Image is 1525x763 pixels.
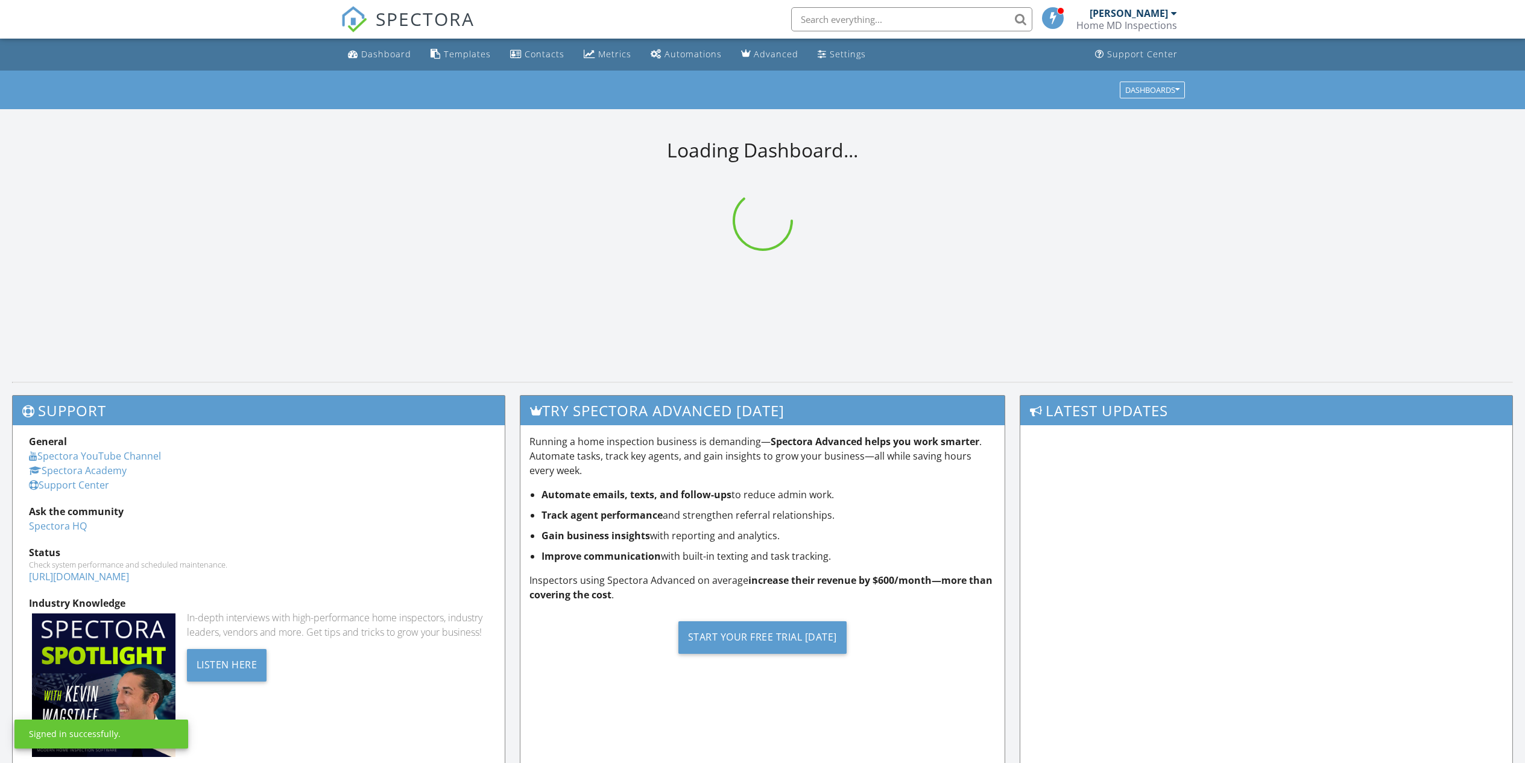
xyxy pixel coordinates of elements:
a: Contacts [505,43,569,66]
li: with reporting and analytics. [541,528,996,543]
div: Signed in successfully. [29,728,121,740]
div: Dashboards [1125,86,1179,94]
a: Settings [813,43,871,66]
div: [PERSON_NAME] [1090,7,1168,19]
div: Support Center [1107,48,1178,60]
p: Running a home inspection business is demanding— . Automate tasks, track key agents, and gain ins... [529,434,996,478]
div: Ask the community [29,504,488,519]
a: Templates [426,43,496,66]
h3: Support [13,396,505,425]
div: Industry Knowledge [29,596,488,610]
input: Search everything... [791,7,1032,31]
div: Templates [444,48,491,60]
a: Start Your Free Trial [DATE] [529,612,996,663]
p: Inspectors using Spectora Advanced on average . [529,573,996,602]
img: Spectoraspolightmain [32,613,175,757]
a: Spectora HQ [29,519,87,533]
div: Contacts [525,48,564,60]
strong: increase their revenue by $600/month—more than covering the cost [529,574,993,601]
strong: Spectora Advanced helps you work smarter [771,435,979,448]
a: Spectora Academy [29,464,127,477]
span: SPECTORA [376,6,475,31]
li: to reduce admin work. [541,487,996,502]
strong: Gain business insights [541,529,650,542]
div: Listen Here [187,649,267,682]
a: Support Center [29,478,109,492]
div: Automations [665,48,722,60]
div: Check system performance and scheduled maintenance. [29,560,488,569]
li: and strengthen referral relationships. [541,508,996,522]
div: Advanced [754,48,798,60]
a: Support Center [1090,43,1182,66]
div: Home MD Inspections [1076,19,1177,31]
div: Dashboard [361,48,411,60]
strong: Track agent performance [541,508,663,522]
div: Metrics [598,48,631,60]
a: Spectora YouTube Channel [29,449,161,463]
a: SPECTORA [341,16,475,42]
a: Advanced [736,43,803,66]
div: Status [29,545,488,560]
strong: Improve communication [541,549,661,563]
button: Dashboards [1120,81,1185,98]
li: with built-in texting and task tracking. [541,549,996,563]
a: Dashboard [343,43,416,66]
a: [URL][DOMAIN_NAME] [29,570,129,583]
div: In-depth interviews with high-performance home inspectors, industry leaders, vendors and more. Ge... [187,610,488,639]
strong: Automate emails, texts, and follow-ups [541,488,731,501]
a: Metrics [579,43,636,66]
a: Listen Here [187,657,267,671]
strong: General [29,435,67,448]
h3: Latest Updates [1020,396,1512,425]
a: Automations (Basic) [646,43,727,66]
h3: Try spectora advanced [DATE] [520,396,1005,425]
div: Start Your Free Trial [DATE] [678,621,847,654]
img: The Best Home Inspection Software - Spectora [341,6,367,33]
div: Settings [830,48,866,60]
